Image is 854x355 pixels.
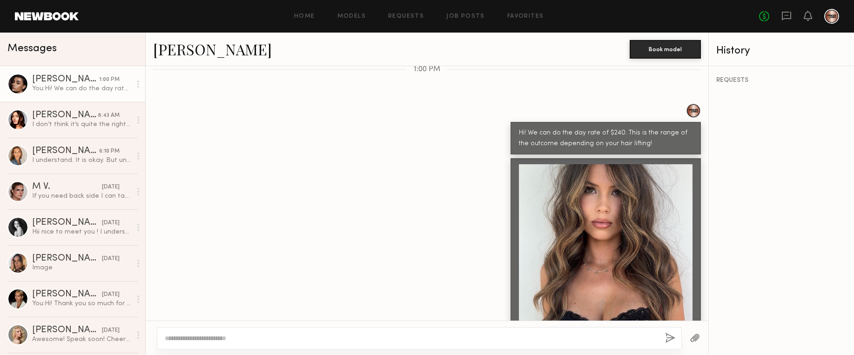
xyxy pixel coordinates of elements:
div: [PERSON_NAME] [32,326,102,335]
a: [PERSON_NAME] [153,39,272,59]
div: [DATE] [102,326,120,335]
div: Awesome! Speak soon! Cheers! ☺️ [PERSON_NAME] Contact: Email - [PERSON_NAME][EMAIL_ADDRESS][DOMAI... [32,335,131,344]
div: [PERSON_NAME] [32,218,102,228]
div: [DATE] [102,255,120,263]
div: [PERSON_NAME] [32,290,102,299]
div: You: Hi! Thank you so much for applying. Are you able to share a recent photo of your hair? Addit... [32,299,131,308]
a: Favorites [507,13,544,20]
div: [DATE] [102,183,120,192]
div: [PERSON_NAME] [32,147,99,156]
span: Messages [7,43,57,54]
div: [PERSON_NAME] [32,75,99,84]
div: 6:10 PM [99,147,120,156]
div: 8:43 AM [98,111,120,120]
div: 1:00 PM [99,75,120,84]
div: [DATE] [102,219,120,228]
div: Hi! We can do the day rate of $240. This is the range of the outcome depending on your hair lifting! [519,128,693,149]
a: Requests [388,13,424,20]
a: Home [294,13,315,20]
div: I understand. It is okay. But unfortunately I don’t remember. I did it 1,5 ago in [GEOGRAPHIC_DATA]. [32,156,131,165]
div: REQUESTS [716,77,847,84]
div: [DATE] [102,290,120,299]
div: I don’t think it’s quite the right project for me upon seeing the inspo, best of luck with castin... [32,120,131,129]
div: You: Hi! We can do the day rate of $240. This is the range of the outcome depending on your hair ... [32,84,131,93]
div: If you need back side I can take them when I come back from a delivery run (at work rn) [32,192,131,201]
span: 1:00 PM [414,66,440,74]
div: M V. [32,182,102,192]
a: Job Posts [446,13,485,20]
div: [PERSON_NAME] [32,254,102,263]
div: Hii nice to meet you ! I understand, however, I only accept payment as it’s important for me to s... [32,228,131,236]
a: Book model [630,45,701,53]
div: Image [32,263,131,272]
div: History [716,46,847,56]
div: [PERSON_NAME] [32,111,98,120]
button: Book model [630,40,701,59]
a: Models [337,13,366,20]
